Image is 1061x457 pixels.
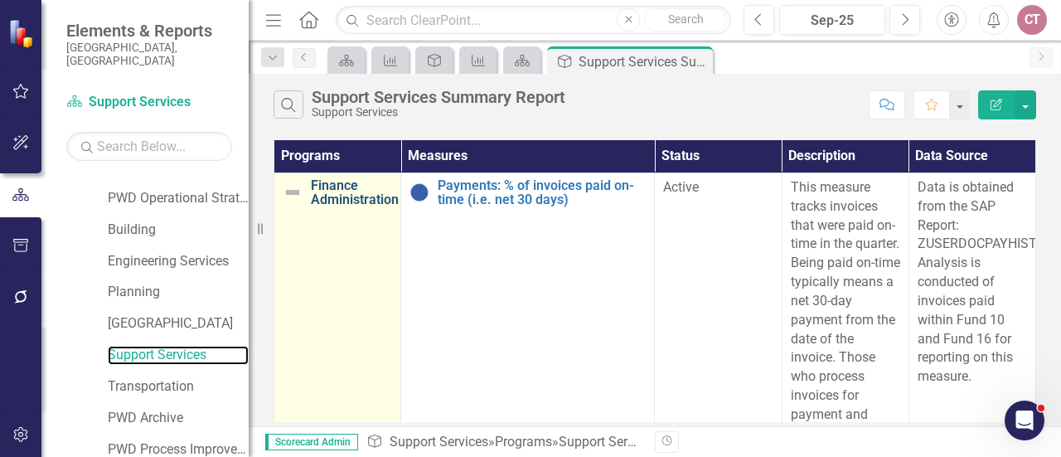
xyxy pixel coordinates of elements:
[559,434,759,450] div: Support Services Summary Report
[108,221,249,240] a: Building
[66,93,232,112] a: Support Services
[312,106,565,119] div: Support Services
[785,11,879,31] div: Sep-25
[66,41,232,68] small: [GEOGRAPHIC_DATA], [GEOGRAPHIC_DATA]
[390,434,488,450] a: Support Services
[311,178,399,207] a: Finance Administration
[108,252,249,271] a: Engineering Services
[108,189,249,208] a: PWD Operational Strategy
[644,8,727,32] button: Search
[779,5,885,35] button: Sep-25
[1017,5,1047,35] button: CT
[8,18,37,47] img: ClearPoint Strategy
[438,178,646,207] a: Payments: % of invoices paid on-time (i.e. net 30 days)
[66,21,232,41] span: Elements & Reports
[668,12,704,26] span: Search
[108,283,249,302] a: Planning
[108,346,249,365] a: Support Services
[66,132,232,161] input: Search Below...
[108,377,249,396] a: Transportation
[336,6,731,35] input: Search ClearPoint...
[579,51,709,72] div: Support Services Summary Report
[312,88,565,106] div: Support Services Summary Report
[495,434,552,450] a: Programs
[108,314,249,333] a: [GEOGRAPHIC_DATA]
[265,434,358,450] span: Scorecard Admin
[918,179,1042,384] span: Data is obtained from the SAP Report: ZUSERDOCPAYHIST. Analysis is conducted of invoices paid wit...
[108,409,249,428] a: PWD Archive
[283,182,303,202] img: Not Defined
[663,178,773,197] p: Active
[409,182,429,202] img: Baselining
[1005,401,1044,440] iframe: Intercom live chat
[366,433,642,452] div: » »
